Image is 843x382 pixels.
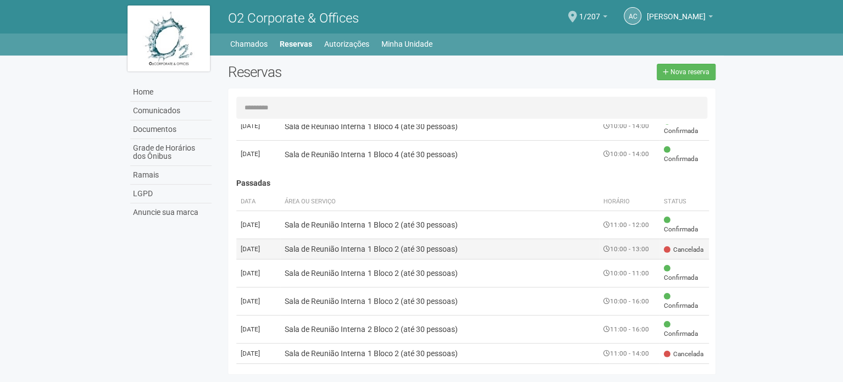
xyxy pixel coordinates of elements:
[280,344,599,364] td: Sala de Reunião Interna 1 Bloco 2 (até 30 pessoas)
[130,120,212,139] a: Documentos
[280,140,599,168] td: Sala de Reunião Interna 1 Bloco 4 (até 30 pessoas)
[280,239,599,259] td: Sala de Reunião Interna 1 Bloco 2 (até 30 pessoas)
[130,166,212,185] a: Ramais
[236,193,280,211] th: Data
[280,193,599,211] th: Área ou Serviço
[599,287,659,315] td: 10:00 - 16:00
[647,2,706,21] span: Andréa Cunha
[236,211,280,239] td: [DATE]
[659,193,709,211] th: Status
[228,64,463,80] h2: Reservas
[236,239,280,259] td: [DATE]
[657,64,716,80] a: Nova reserva
[236,315,280,344] td: [DATE]
[579,14,607,23] a: 1/207
[236,287,280,315] td: [DATE]
[664,264,705,283] span: Confirmada
[280,36,312,52] a: Reservas
[599,239,659,259] td: 10:00 - 13:00
[236,140,280,168] td: [DATE]
[647,14,713,23] a: [PERSON_NAME]
[664,292,705,311] span: Confirmada
[130,139,212,166] a: Grade de Horários dos Ônibus
[280,287,599,315] td: Sala de Reunião Interna 1 Bloco 2 (até 30 pessoas)
[599,344,659,364] td: 11:00 - 14:00
[130,83,212,102] a: Home
[664,117,705,136] span: Confirmada
[280,259,599,287] td: Sala de Reunião Interna 1 Bloco 2 (até 30 pessoas)
[236,112,280,140] td: [DATE]
[599,193,659,211] th: Horário
[228,10,359,26] span: O2 Corporate & Offices
[230,36,268,52] a: Chamados
[664,245,703,254] span: Cancelada
[381,36,432,52] a: Minha Unidade
[664,215,705,234] span: Confirmada
[236,259,280,287] td: [DATE]
[280,112,599,140] td: Sala de Reunião Interna 1 Bloco 4 (até 30 pessoas)
[280,315,599,344] td: Sala de Reunião Interna 2 Bloco 2 (até 30 pessoas)
[130,203,212,222] a: Anuncie sua marca
[599,315,659,344] td: 11:00 - 16:00
[670,68,709,76] span: Nova reserva
[280,211,599,239] td: Sala de Reunião Interna 1 Bloco 2 (até 30 pessoas)
[599,112,659,140] td: 10:00 - 14:00
[599,140,659,168] td: 10:00 - 14:00
[236,179,709,187] h4: Passadas
[664,145,705,164] span: Confirmada
[324,36,369,52] a: Autorizações
[599,211,659,239] td: 11:00 - 12:00
[130,102,212,120] a: Comunicados
[624,7,641,25] a: AC
[579,2,600,21] span: 1/207
[127,5,210,71] img: logo.jpg
[599,259,659,287] td: 10:00 - 11:00
[664,350,703,359] span: Cancelada
[130,185,212,203] a: LGPD
[664,320,705,339] span: Confirmada
[236,344,280,364] td: [DATE]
